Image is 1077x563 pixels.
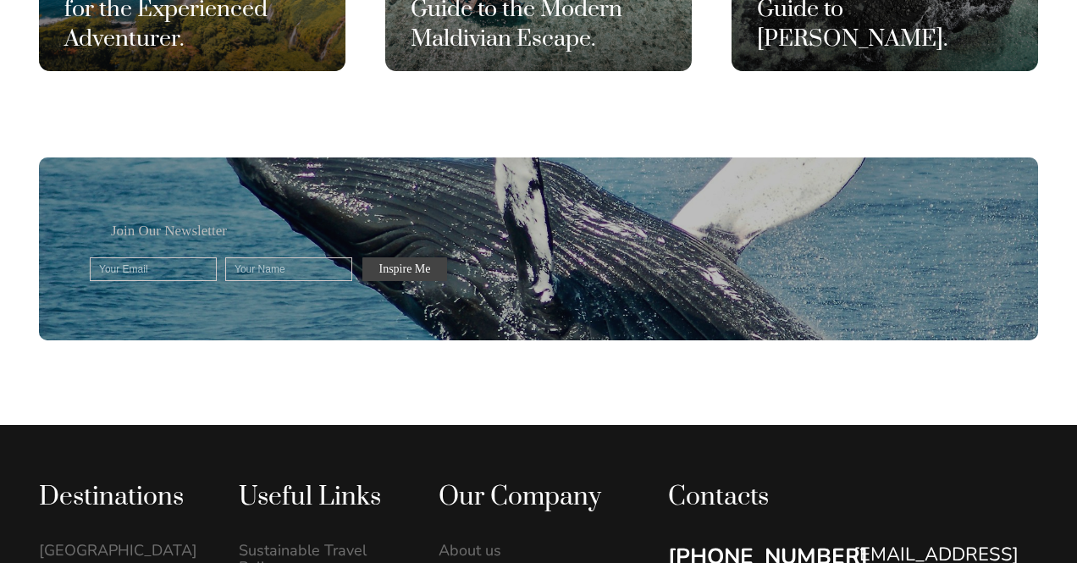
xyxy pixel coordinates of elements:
input: Inspire Me [362,257,447,281]
div: Contacts [668,481,1038,514]
a: [GEOGRAPHIC_DATA] [39,542,203,559]
div: Our Company [439,481,603,514]
input: Your Name [225,257,352,281]
div: Destinations [39,481,203,514]
div: Useful Links [239,481,403,514]
input: Your Email [90,257,217,281]
a: About us [439,542,603,559]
